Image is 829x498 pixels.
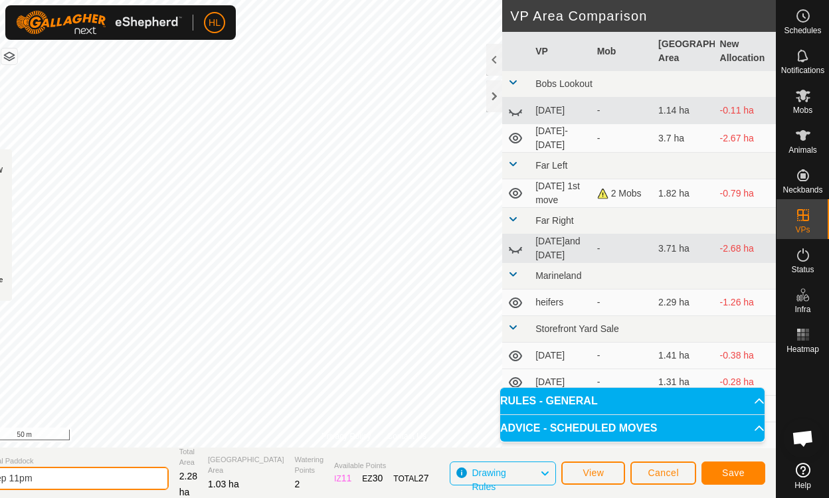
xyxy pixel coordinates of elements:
[295,454,324,476] span: Watering Points
[597,187,648,201] div: 2 Mobs
[722,467,745,478] span: Save
[653,98,714,124] td: 1.14 ha
[597,375,648,389] div: -
[393,471,428,485] div: TOTAL
[362,471,383,485] div: EZ
[653,32,714,71] th: [GEOGRAPHIC_DATA] Area
[715,98,776,124] td: -0.11 ha
[715,369,776,396] td: -0.28 ha
[715,32,776,71] th: New Allocation
[583,467,604,478] span: View
[791,266,814,274] span: Status
[500,415,765,442] p-accordion-header: ADVICE - SCHEDULED MOVES
[597,242,648,256] div: -
[530,124,591,153] td: [DATE]-[DATE]
[208,479,239,489] span: 1.03 ha
[535,270,581,281] span: Marineland
[786,345,819,353] span: Heatmap
[653,124,714,153] td: 3.7 ha
[777,457,829,495] a: Help
[179,446,197,468] span: Total Area
[322,430,371,442] a: Privacy Policy
[530,98,591,124] td: [DATE]
[701,461,765,485] button: Save
[334,460,428,471] span: Available Points
[653,369,714,396] td: 1.31 ha
[373,473,383,483] span: 30
[209,16,221,30] span: HL
[472,467,506,492] span: Drawing Rules
[597,104,648,118] div: -
[794,305,810,313] span: Infra
[334,471,351,485] div: IZ
[1,48,17,64] button: Map Layers
[208,454,284,476] span: [GEOGRAPHIC_DATA] Area
[783,186,822,194] span: Neckbands
[783,418,823,458] div: Open chat
[597,295,648,309] div: -
[500,423,657,434] span: ADVICE - SCHEDULED MOVES
[653,290,714,316] td: 2.29 ha
[630,461,696,485] button: Cancel
[535,78,593,89] span: Bobs Lookout
[653,234,714,263] td: 3.71 ha
[648,467,679,478] span: Cancel
[781,66,824,74] span: Notifications
[793,106,812,114] span: Mobs
[530,234,591,263] td: [DATE]and [DATE]
[715,343,776,369] td: -0.38 ha
[653,343,714,369] td: 1.41 ha
[795,226,810,234] span: VPs
[653,179,714,208] td: 1.82 ha
[530,369,591,396] td: [DATE]
[500,388,765,414] p-accordion-header: RULES - GENERAL
[16,11,182,35] img: Gallagher Logo
[715,234,776,263] td: -2.68 ha
[510,8,776,24] h2: VP Area Comparison
[597,131,648,145] div: -
[561,461,625,485] button: View
[788,146,817,154] span: Animals
[715,124,776,153] td: -2.67 ha
[418,473,429,483] span: 27
[530,290,591,316] td: heifers
[784,27,821,35] span: Schedules
[535,323,619,334] span: Storefront Yard Sale
[597,349,648,363] div: -
[341,473,352,483] span: 11
[530,179,591,208] td: [DATE] 1st move
[715,179,776,208] td: -0.79 ha
[592,32,653,71] th: Mob
[535,215,574,226] span: Far Right
[715,290,776,316] td: -1.26 ha
[387,430,426,442] a: Contact Us
[530,32,591,71] th: VP
[794,481,811,489] span: Help
[530,343,591,369] td: [DATE]
[535,160,567,171] span: Far Left
[500,396,598,406] span: RULES - GENERAL
[295,479,300,489] span: 2
[179,471,197,497] span: 2.28 ha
